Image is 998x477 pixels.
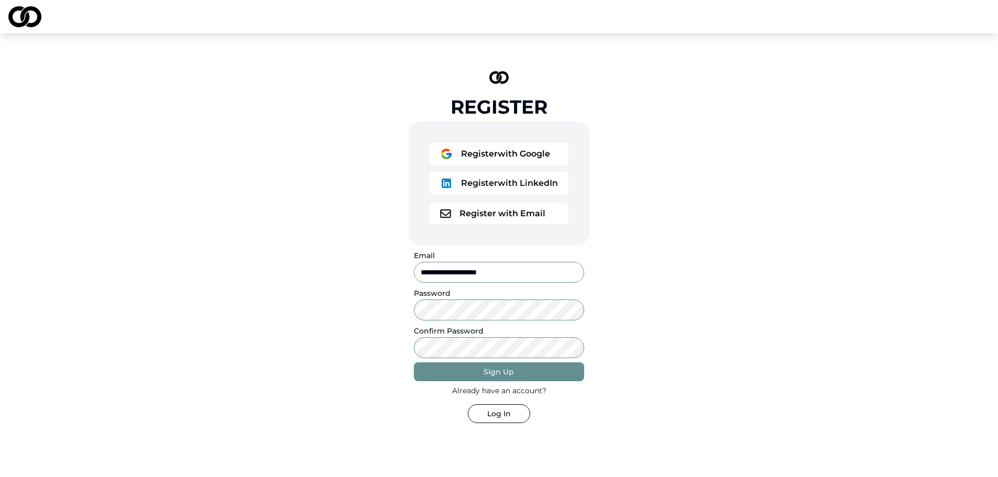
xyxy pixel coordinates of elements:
img: logo [8,6,41,27]
div: Already have an account? [452,385,546,396]
div: Register [451,96,547,117]
button: logoRegister with Email [430,203,568,224]
img: logo [440,177,453,190]
button: logoRegisterwith Google [430,142,568,165]
label: Email [414,251,435,260]
button: logoRegisterwith LinkedIn [430,172,568,195]
img: logo [489,71,509,84]
img: logo [440,209,451,218]
img: logo [440,148,453,160]
label: Password [414,289,451,298]
label: Confirm Password [414,326,484,336]
button: Log In [468,404,530,423]
div: Sign Up [484,367,514,377]
button: Sign Up [414,362,584,381]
